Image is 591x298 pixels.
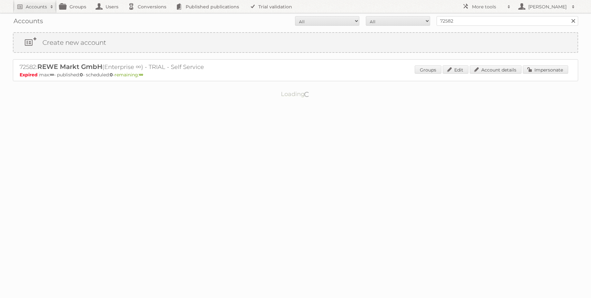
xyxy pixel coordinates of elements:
[443,65,468,74] a: Edit
[20,63,245,71] h2: 72582: (Enterprise ∞) - TRIAL - Self Service
[110,72,113,78] strong: 0
[527,4,568,10] h2: [PERSON_NAME]
[37,63,102,71] span: REWE Markt GmbH
[14,33,577,52] a: Create new account
[20,72,571,78] p: max: - published: - scheduled: -
[472,4,504,10] h2: More tools
[20,72,39,78] span: Expired
[50,72,54,78] strong: ∞
[470,65,522,74] a: Account details
[26,4,47,10] h2: Accounts
[415,65,441,74] a: Groups
[139,72,143,78] strong: ∞
[261,88,330,101] p: Loading
[523,65,568,74] a: Impersonate
[80,72,83,78] strong: 0
[115,72,143,78] span: remaining:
